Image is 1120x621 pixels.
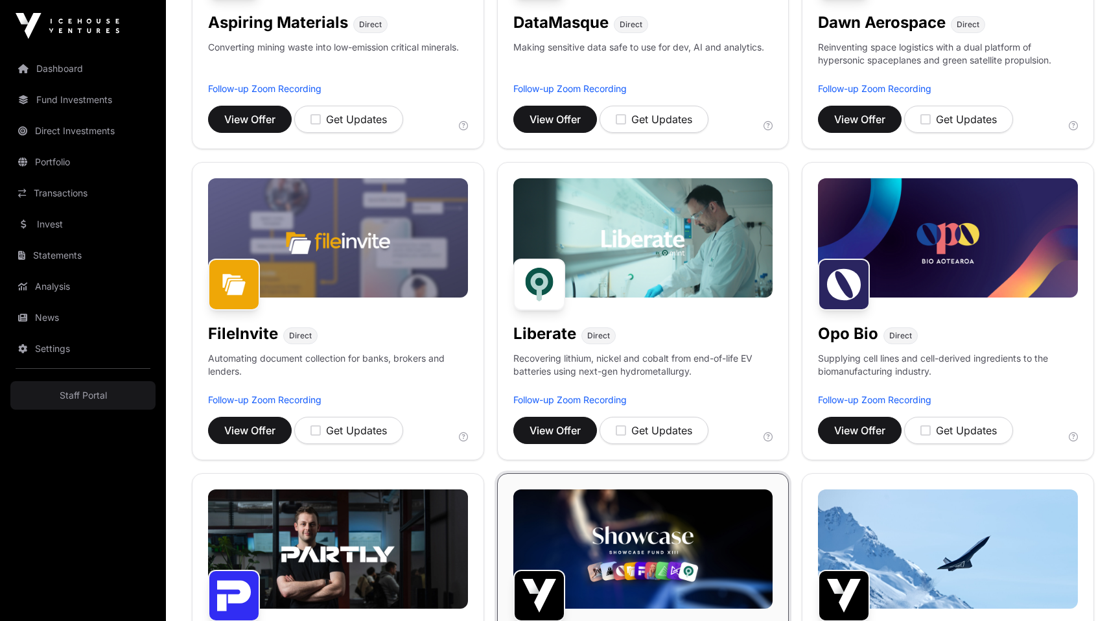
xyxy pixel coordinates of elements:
[513,417,597,444] button: View Offer
[818,489,1078,609] img: image-1600x800.jpg
[834,111,885,127] span: View Offer
[920,111,997,127] div: Get Updates
[818,178,1078,298] img: Opo-Bio-Banner.jpg
[1055,559,1120,621] iframe: Chat Widget
[208,259,260,310] img: FileInvite
[208,178,468,298] img: File-Invite-Banner.jpg
[818,12,946,33] h1: Dawn Aerospace
[208,106,292,133] button: View Offer
[818,352,1078,378] p: Supplying cell lines and cell-derived ingredients to the biomanufacturing industry.
[513,489,773,609] img: Showcase-Fund-Banner-1.jpg
[513,394,627,405] a: Follow-up Zoom Recording
[10,86,156,114] a: Fund Investments
[620,19,642,30] span: Direct
[10,272,156,301] a: Analysis
[208,417,292,444] button: View Offer
[10,148,156,176] a: Portfolio
[310,423,387,438] div: Get Updates
[818,83,931,94] a: Follow-up Zoom Recording
[224,423,275,438] span: View Offer
[587,331,610,341] span: Direct
[294,417,403,444] button: Get Updates
[208,489,468,609] img: Partly-Banner.jpg
[818,259,870,310] img: Opo Bio
[818,417,902,444] button: View Offer
[616,111,692,127] div: Get Updates
[530,111,581,127] span: View Offer
[616,423,692,438] div: Get Updates
[904,417,1013,444] button: Get Updates
[10,334,156,363] a: Settings
[16,13,119,39] img: Icehouse Ventures Logo
[600,106,708,133] button: Get Updates
[834,423,885,438] span: View Offer
[208,41,459,82] p: Converting mining waste into low-emission critical minerals.
[289,331,312,341] span: Direct
[10,241,156,270] a: Statements
[208,12,348,33] h1: Aspiring Materials
[208,83,321,94] a: Follow-up Zoom Recording
[224,111,275,127] span: View Offer
[904,106,1013,133] button: Get Updates
[513,106,597,133] button: View Offer
[513,323,576,344] h1: Liberate
[294,106,403,133] button: Get Updates
[818,106,902,133] button: View Offer
[920,423,997,438] div: Get Updates
[600,417,708,444] button: Get Updates
[530,423,581,438] span: View Offer
[359,19,382,30] span: Direct
[10,210,156,239] a: Invest
[10,117,156,145] a: Direct Investments
[818,41,1078,82] p: Reinventing space logistics with a dual platform of hypersonic spaceplanes and green satellite pr...
[208,352,468,393] p: Automating document collection for banks, brokers and lenders.
[957,19,979,30] span: Direct
[208,394,321,405] a: Follow-up Zoom Recording
[513,41,764,82] p: Making sensitive data safe to use for dev, AI and analytics.
[889,331,912,341] span: Direct
[513,83,627,94] a: Follow-up Zoom Recording
[513,178,773,298] img: Liberate-Banner.jpg
[10,54,156,83] a: Dashboard
[818,323,878,344] h1: Opo Bio
[310,111,387,127] div: Get Updates
[513,12,609,33] h1: DataMasque
[513,259,565,310] img: Liberate
[818,394,931,405] a: Follow-up Zoom Recording
[208,323,278,344] h1: FileInvite
[10,381,156,410] a: Staff Portal
[10,179,156,207] a: Transactions
[10,303,156,332] a: News
[513,352,773,393] p: Recovering lithium, nickel and cobalt from end-of-life EV batteries using next-gen hydrometallurgy.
